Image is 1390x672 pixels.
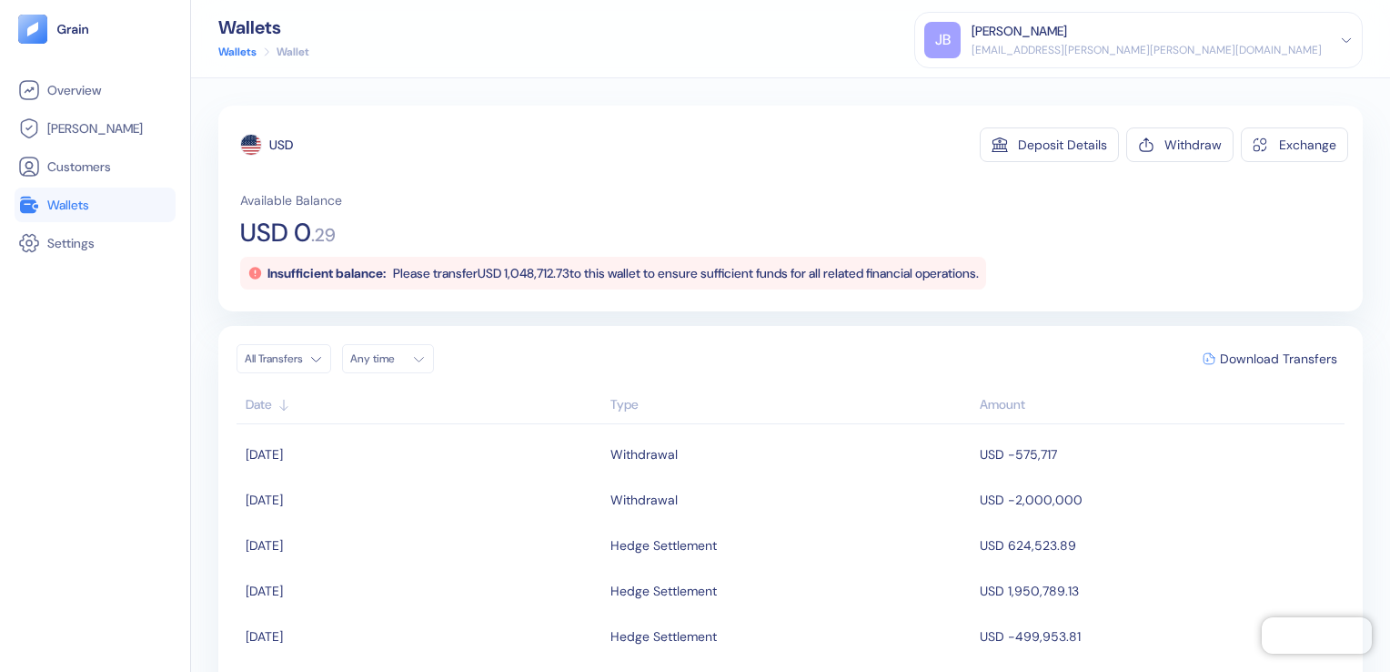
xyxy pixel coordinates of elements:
img: logo [56,23,90,36]
span: USD 0 [240,220,311,246]
td: [DATE] [237,523,606,568]
td: [DATE] [237,432,606,477]
td: [DATE] [237,477,606,523]
div: Wallets [218,18,309,36]
div: Sort ascending [610,395,971,414]
button: Exchange [1241,127,1348,162]
div: Exchange [1279,138,1336,151]
td: USD -575,717 [975,432,1345,477]
div: Withdraw [1164,138,1222,151]
a: Wallets [18,194,172,216]
div: [EMAIL_ADDRESS][PERSON_NAME][PERSON_NAME][DOMAIN_NAME] [972,42,1322,58]
div: JB [924,22,961,58]
td: [DATE] [237,614,606,659]
span: Overview [47,81,101,99]
iframe: Chatra live chat [1262,617,1372,654]
td: USD -2,000,000 [975,477,1345,523]
a: Customers [18,156,172,178]
td: USD -499,953.81 [975,614,1345,659]
div: Withdrawal [610,484,678,515]
span: [PERSON_NAME] [47,119,143,137]
a: [PERSON_NAME] [18,117,172,139]
a: Wallets [218,44,257,60]
div: Withdrawal [610,439,678,470]
button: Deposit Details [980,127,1119,162]
a: Settings [18,232,172,254]
span: Download Transfers [1220,352,1337,365]
div: Deposit Details [1018,138,1107,151]
img: logo-tablet-V2.svg [18,15,47,44]
span: Please transfer USD 1,048,712.73 to this wallet to ensure sufficient funds for all related financ... [393,265,979,281]
span: . 29 [311,226,336,244]
span: Available Balance [240,191,342,209]
td: USD 624,523.89 [975,523,1345,568]
div: Hedge Settlement [610,575,717,606]
div: Any time [350,351,405,366]
span: Customers [47,158,111,176]
div: Hedge Settlement [610,621,717,652]
button: Withdraw [1126,127,1234,162]
span: Wallets [47,196,89,214]
td: USD 1,950,789.13 [975,568,1345,614]
div: Sort ascending [246,395,601,414]
span: Insufficient balance: [267,265,386,281]
a: Overview [18,79,172,101]
span: Settings [47,234,95,252]
div: Hedge Settlement [610,530,717,561]
td: [DATE] [237,568,606,614]
button: Any time [342,344,434,373]
div: USD [269,136,293,154]
div: Sort descending [980,395,1335,414]
div: [PERSON_NAME] [972,22,1067,41]
button: Download Transfers [1195,345,1345,372]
